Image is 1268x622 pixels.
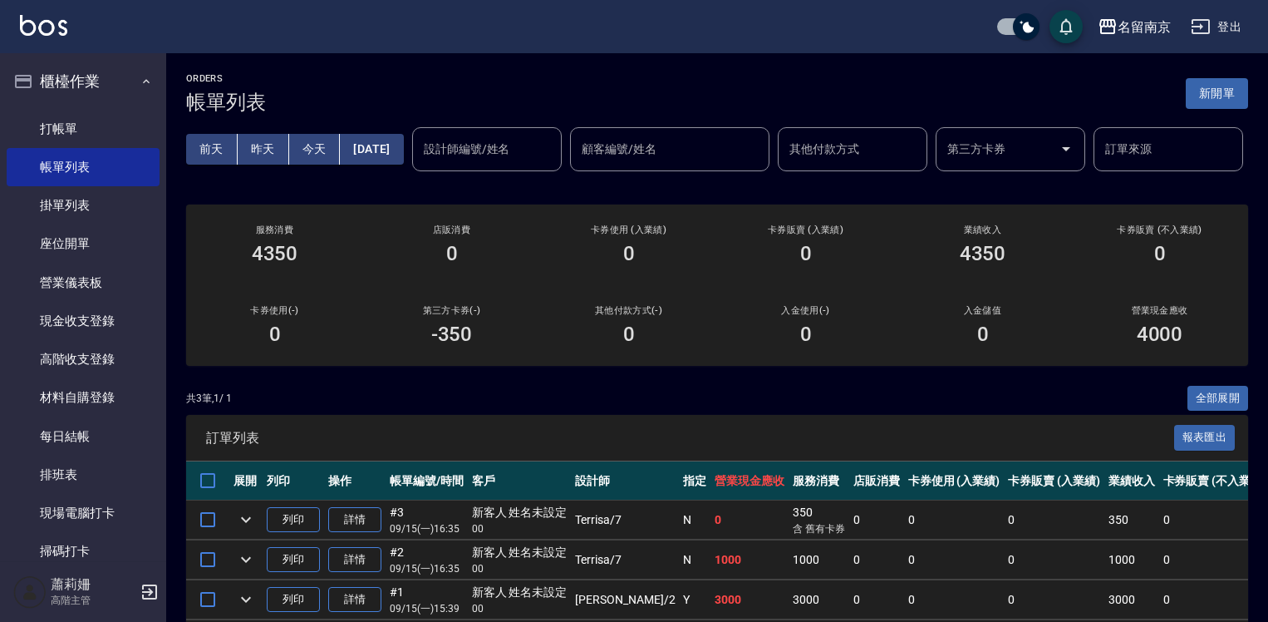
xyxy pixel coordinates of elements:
[793,521,845,536] p: 含 舊有卡券
[186,391,232,406] p: 共 3 筆, 1 / 1
[472,601,568,616] p: 00
[7,378,160,417] a: 材料自購登錄
[267,507,320,533] button: 列印
[472,521,568,536] p: 00
[263,462,324,501] th: 列印
[468,462,572,501] th: 客戶
[386,462,468,501] th: 帳單編號/時間
[7,110,160,148] a: 打帳單
[340,134,403,165] button: [DATE]
[1104,541,1159,580] td: 1000
[1104,580,1159,620] td: 3000
[737,225,874,235] h2: 卡券販賣 (入業績)
[1174,425,1236,451] button: 報表匯出
[914,225,1051,235] h2: 業績收入
[472,504,568,521] div: 新客人 姓名未設定
[7,494,160,532] a: 現場電腦打卡
[233,547,258,572] button: expand row
[20,15,67,36] img: Logo
[289,134,341,165] button: 今天
[623,242,635,265] h3: 0
[186,134,238,165] button: 前天
[1004,541,1104,580] td: 0
[390,561,464,576] p: 09/15 (一) 16:35
[679,541,710,580] td: N
[789,462,849,501] th: 服務消費
[789,580,849,620] td: 3000
[7,340,160,378] a: 高階收支登錄
[206,305,343,316] h2: 卡券使用(-)
[186,73,266,84] h2: ORDERS
[904,580,1005,620] td: 0
[267,587,320,613] button: 列印
[571,541,679,580] td: Terrisa /7
[1137,323,1183,346] h3: 4000
[977,323,989,346] h3: 0
[560,305,697,316] h2: 其他付款方式(-)
[13,575,47,609] img: Person
[1186,78,1248,109] button: 新開單
[679,501,710,540] td: N
[571,580,679,620] td: [PERSON_NAME] /2
[328,507,381,533] a: 詳情
[914,305,1051,316] h2: 入金儲值
[7,264,160,302] a: 營業儀表板
[1104,501,1159,540] td: 350
[560,225,697,235] h2: 卡券使用 (入業績)
[233,587,258,612] button: expand row
[7,225,160,263] a: 座位開單
[252,242,298,265] h3: 4350
[446,242,458,265] h3: 0
[1004,462,1104,501] th: 卡券販賣 (入業績)
[849,580,904,620] td: 0
[800,242,812,265] h3: 0
[789,501,849,540] td: 350
[238,134,289,165] button: 昨天
[571,501,679,540] td: Terrisa /7
[1154,242,1166,265] h3: 0
[390,521,464,536] p: 09/15 (一) 16:35
[186,91,266,114] h3: 帳單列表
[269,323,281,346] h3: 0
[710,541,789,580] td: 1000
[328,587,381,613] a: 詳情
[1187,386,1249,412] button: 全部展開
[1184,12,1248,42] button: 登出
[51,576,135,593] h5: 蕭莉姍
[710,501,789,540] td: 0
[383,225,520,235] h2: 店販消費
[737,305,874,316] h2: 入金使用(-)
[1186,85,1248,101] a: 新開單
[849,462,904,501] th: 店販消費
[710,462,789,501] th: 營業現金應收
[1049,10,1083,43] button: save
[623,323,635,346] h3: 0
[229,462,263,501] th: 展開
[7,532,160,570] a: 掃碼打卡
[904,501,1005,540] td: 0
[472,561,568,576] p: 00
[7,186,160,225] a: 掛單列表
[1174,429,1236,445] a: 報表匯出
[390,601,464,616] p: 09/15 (一) 15:39
[710,580,789,620] td: 3000
[1091,225,1228,235] h2: 卡券販賣 (不入業績)
[1091,10,1177,44] button: 名留南京
[1091,305,1228,316] h2: 營業現金應收
[7,417,160,456] a: 每日結帳
[1053,136,1079,162] button: Open
[267,547,320,573] button: 列印
[1104,462,1159,501] th: 業績收入
[7,302,160,340] a: 現金收支登錄
[960,242,1006,265] h3: 4350
[472,544,568,561] div: 新客人 姓名未設定
[800,323,812,346] h3: 0
[849,541,904,580] td: 0
[383,305,520,316] h2: 第三方卡券(-)
[324,462,386,501] th: 操作
[206,430,1174,447] span: 訂單列表
[7,456,160,494] a: 排班表
[386,541,468,580] td: #2
[328,547,381,573] a: 詳情
[206,225,343,235] h3: 服務消費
